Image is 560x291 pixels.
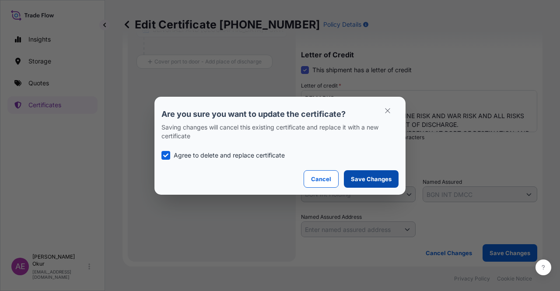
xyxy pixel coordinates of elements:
[174,151,285,160] p: Agree to delete and replace certificate
[304,170,339,188] button: Cancel
[311,175,331,183] p: Cancel
[344,170,399,188] button: Save Changes
[161,109,399,119] p: Are you sure you want to update the certificate?
[351,175,392,183] p: Save Changes
[161,123,399,140] p: Saving changes will cancel this existing certificate and replace it with a new certificate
